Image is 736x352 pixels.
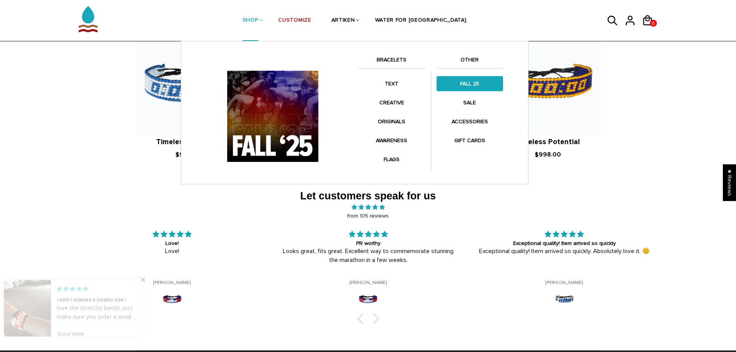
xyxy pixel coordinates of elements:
a: 0 [650,20,657,27]
a: Timeless Potential [156,138,221,146]
p: Looks great, fits great. Excellent way to commemorate stunning the marathon in a few weeks. [279,247,457,264]
a: GIFT CARDS [437,133,503,148]
div: PR worthy [279,240,457,247]
a: FLAGS [359,152,425,167]
a: SHOP [243,0,258,41]
span: 0 [650,19,657,28]
img: Sydney 2025 [161,288,183,310]
span: $998.00 [175,151,202,158]
a: FALL 25 [437,76,503,91]
a: Timeless Potential [515,138,580,146]
div: Exceptional quality! Item arrived so quickly [476,240,653,247]
div: [PERSON_NAME] [476,280,653,286]
a: OTHER [437,55,503,68]
img: Sydney 2025 [357,288,379,310]
a: ACCESSORIES [437,114,503,129]
a: ARTIKEN [331,0,355,41]
p: Exceptional quality! Item arrived so quickly. Absolutely love it. 😊 [476,247,653,255]
div: Click to open Judge.me floating reviews tab [723,164,736,201]
a: ORIGINALS [359,114,425,129]
a: TEXT [359,76,425,91]
h2: Let customers speak for us [74,190,663,203]
div: Love! [83,240,261,247]
span: $998.00 [535,151,561,158]
a: CREATIVE [359,95,425,110]
div: 5 stars [476,230,653,240]
span: 4.91 stars [74,203,663,212]
span: Close popup widget [137,274,149,286]
img: Berlin 2025 [554,288,575,310]
div: [PERSON_NAME] [279,280,457,286]
a: AWARENESS [359,133,425,148]
div: 5 stars [83,230,261,240]
a: BRACELETS [359,55,425,68]
a: SALE [437,95,503,110]
div: 5 stars [279,230,457,240]
span: from 105 reviews [74,212,663,221]
div: [PERSON_NAME] [83,280,261,286]
p: Love! [83,247,261,255]
a: CUSTOMIZE [278,0,311,41]
a: WATER FOR [GEOGRAPHIC_DATA] [375,0,467,41]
